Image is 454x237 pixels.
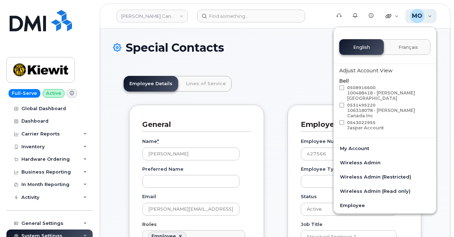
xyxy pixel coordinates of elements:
[334,198,436,212] a: Employee
[142,193,156,200] label: Email
[423,206,449,232] iframe: Messenger Launcher
[124,76,178,92] a: Employee Details
[142,138,159,145] label: Name
[301,221,323,228] label: Job Title
[339,67,430,74] div: Adjust Account View
[347,103,428,118] span: 0531495220
[180,76,232,92] a: Lines of Service
[113,41,437,54] h1: Special Contacts
[347,90,428,101] div: 100488418 - [PERSON_NAME] [GEOGRAPHIC_DATA]
[142,120,246,129] h3: General
[301,120,403,129] h3: Employee Information
[334,155,436,170] a: Wireless Admin
[142,166,184,172] label: Preferred Name
[334,184,436,198] a: Wireless Admin (Read only)
[347,108,428,118] div: 106318078 - [PERSON_NAME] Canada Inc
[142,221,157,228] label: Roles
[347,120,384,130] span: 0543022955
[334,212,436,227] a: Demo
[334,170,436,184] a: Wireless Admin (Restricted)
[339,77,430,132] div: Bell
[347,125,384,130] div: Jasper Account
[157,138,159,144] abbr: required
[347,85,428,101] span: 0508916600
[301,138,347,145] label: Employee Number
[301,193,317,200] label: Status
[334,141,436,155] a: My Account
[398,45,418,50] span: Français
[301,166,340,172] label: Employee Type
